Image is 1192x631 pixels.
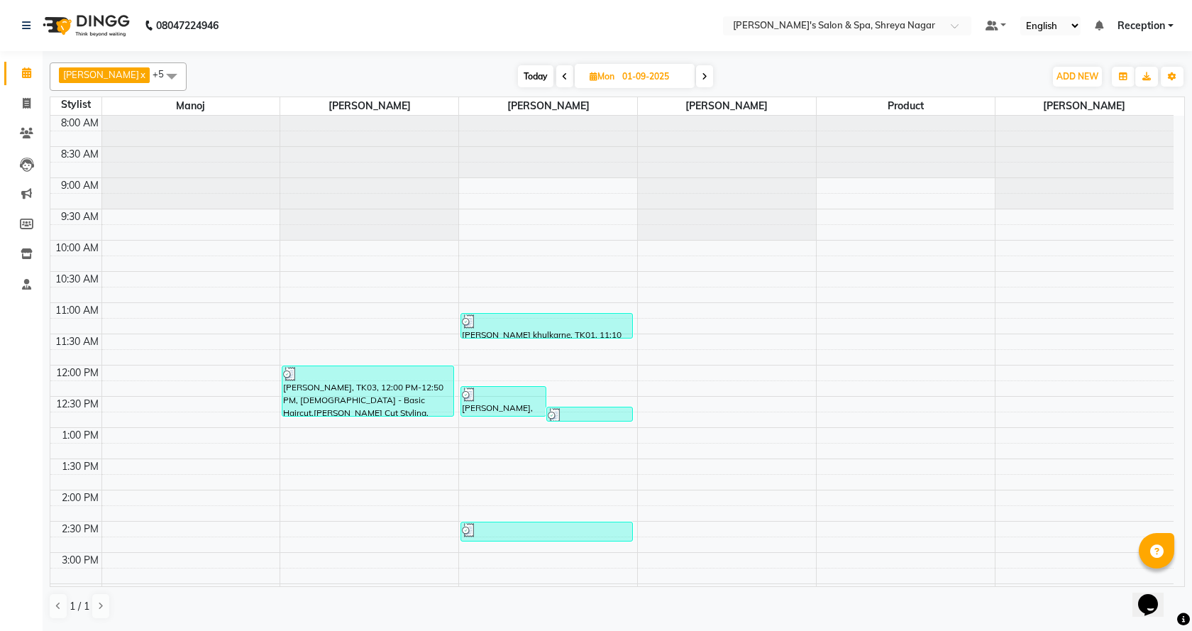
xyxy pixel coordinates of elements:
div: 2:00 PM [59,490,101,505]
div: Stylist [50,97,101,112]
button: ADD NEW [1053,67,1102,87]
span: [PERSON_NAME] [63,69,139,80]
div: [PERSON_NAME], TK02, 12:20 PM-12:50 PM, [DEMOGRAPHIC_DATA] - Advance Haircut [461,387,546,416]
span: Product [817,97,995,115]
div: 8:30 AM [58,147,101,162]
div: [PERSON_NAME], TK03, 12:00 PM-12:50 PM, [DEMOGRAPHIC_DATA] - Basic Haircut,[PERSON_NAME] Cut Styl... [282,366,453,416]
b: 08047224946 [156,6,219,45]
span: Today [518,65,553,87]
span: +5 [153,68,175,79]
div: 11:00 AM [53,303,101,318]
span: 1 / 1 [70,599,89,614]
div: 9:00 AM [58,178,101,193]
span: Manoj [102,97,280,115]
div: 11:30 AM [53,334,101,349]
div: [PERSON_NAME] khulkarne, TK01, 11:10 AM-11:35 AM, [DEMOGRAPHIC_DATA] HAIR SPA - Hair Oiling Cocon... [461,314,632,338]
input: 2025-09-01 [618,66,689,87]
span: [PERSON_NAME] [459,97,637,115]
span: [PERSON_NAME] [995,97,1174,115]
div: 12:00 PM [53,366,101,380]
a: x [139,69,145,80]
span: [PERSON_NAME] [638,97,816,115]
div: 8:00 AM [58,116,101,131]
div: 9:30 AM [58,209,101,224]
div: 1:00 PM [59,428,101,443]
span: [PERSON_NAME] [280,97,458,115]
iframe: chat widget [1132,574,1178,617]
div: 3:00 PM [59,553,101,568]
div: [PERSON_NAME], TK05, 02:30 PM-02:50 PM, [DEMOGRAPHIC_DATA] - Basic Haircut [461,522,632,541]
div: 12:30 PM [53,397,101,412]
div: 3:30 PM [59,584,101,599]
div: 10:00 AM [53,241,101,256]
img: logo [36,6,133,45]
div: 10:30 AM [53,272,101,287]
span: Reception [1117,18,1165,33]
div: [PERSON_NAME], TK04, 12:40 PM-12:55 PM, [PERSON_NAME] Cut Styling [547,407,631,421]
div: 2:30 PM [59,522,101,537]
span: ADD NEW [1056,71,1098,82]
span: Mon [586,71,618,82]
div: 1:30 PM [59,459,101,474]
